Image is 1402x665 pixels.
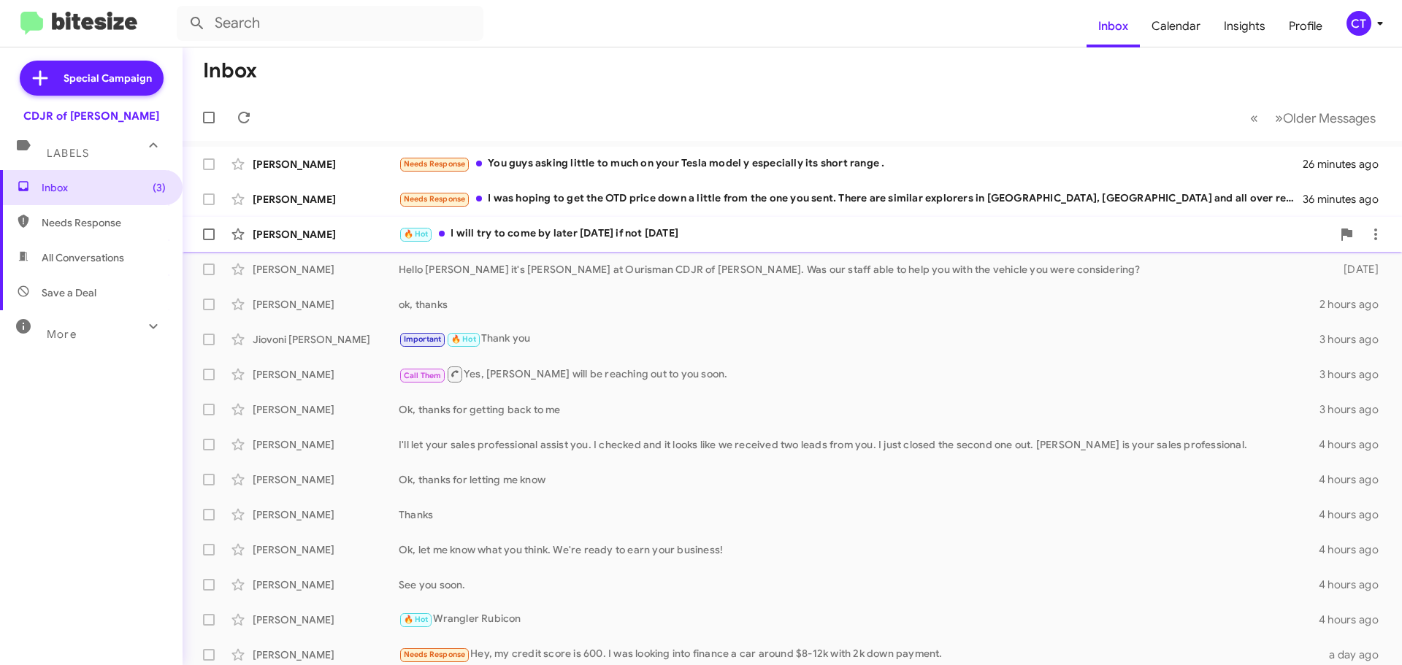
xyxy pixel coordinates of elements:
button: Previous [1241,103,1267,133]
div: [PERSON_NAME] [253,507,399,522]
button: CT [1334,11,1386,36]
span: Needs Response [404,194,466,204]
input: Search [177,6,483,41]
span: All Conversations [42,250,124,265]
div: 4 hours ago [1319,612,1390,627]
div: [PERSON_NAME] [253,227,399,242]
a: Profile [1277,5,1334,47]
div: Thank you [399,331,1319,347]
span: Labels [47,147,89,160]
div: [PERSON_NAME] [253,437,399,452]
div: [PERSON_NAME] [253,192,399,207]
div: 26 minutes ago [1303,157,1390,172]
span: 🔥 Hot [404,615,429,624]
div: 4 hours ago [1319,577,1390,592]
div: 4 hours ago [1319,472,1390,487]
div: [PERSON_NAME] [253,542,399,557]
span: Needs Response [42,215,166,230]
div: CT [1347,11,1371,36]
div: a day ago [1320,647,1390,662]
span: « [1250,109,1258,127]
div: Thanks [399,507,1319,522]
div: [PERSON_NAME] [253,472,399,487]
div: See you soon. [399,577,1319,592]
a: Insights [1212,5,1277,47]
div: 4 hours ago [1319,542,1390,557]
h1: Inbox [203,59,257,82]
span: Needs Response [404,159,466,169]
div: 2 hours ago [1319,297,1390,312]
nav: Page navigation example [1242,103,1384,133]
span: Special Campaign [64,71,152,85]
div: Ok, thanks for getting back to me [399,402,1319,417]
div: I was hoping to get the OTD price down a little from the one you sent. There are similar explorer... [399,191,1303,207]
div: 36 minutes ago [1303,192,1390,207]
div: Hello [PERSON_NAME] it's [PERSON_NAME] at Ourisman CDJR of [PERSON_NAME]. Was our staff able to h... [399,262,1320,277]
div: [DATE] [1320,262,1390,277]
div: Hey, my credit score is 600. I was looking into finance a car around $8-12k with 2k down payment. [399,646,1320,663]
span: More [47,328,77,341]
div: [PERSON_NAME] [253,647,399,662]
a: Calendar [1140,5,1212,47]
div: CDJR of [PERSON_NAME] [23,109,159,123]
div: ok, thanks [399,297,1319,312]
div: 3 hours ago [1319,367,1390,382]
div: [PERSON_NAME] [253,262,399,277]
span: (3) [153,180,166,195]
span: » [1275,109,1283,127]
div: [PERSON_NAME] [253,402,399,417]
div: Yes, [PERSON_NAME] will be reaching out to you soon. [399,365,1319,383]
span: 🔥 Hot [404,229,429,239]
a: Inbox [1087,5,1140,47]
span: Inbox [42,180,166,195]
div: 3 hours ago [1319,332,1390,347]
div: Ok, let me know what you think. We're ready to earn your business! [399,542,1319,557]
div: 4 hours ago [1319,437,1390,452]
a: Special Campaign [20,61,164,96]
div: You guys asking little to much on your Tesla model y especially its short range . [399,155,1303,172]
span: Needs Response [404,650,466,659]
span: Save a Deal [42,285,96,300]
div: 3 hours ago [1319,402,1390,417]
div: Jiovoni [PERSON_NAME] [253,332,399,347]
div: Wrangler Rubicon [399,611,1319,628]
button: Next [1266,103,1384,133]
div: [PERSON_NAME] [253,297,399,312]
div: Ok, thanks for letting me know [399,472,1319,487]
span: Older Messages [1283,110,1376,126]
div: [PERSON_NAME] [253,157,399,172]
div: I will try to come by later [DATE] if not [DATE] [399,226,1332,242]
div: I'll let your sales professional assist you. I checked and it looks like we received two leads fr... [399,437,1319,452]
span: Important [404,334,442,344]
div: [PERSON_NAME] [253,577,399,592]
div: [PERSON_NAME] [253,367,399,382]
div: 4 hours ago [1319,507,1390,522]
div: [PERSON_NAME] [253,612,399,627]
span: 🔥 Hot [451,334,476,344]
span: Call Them [404,371,442,380]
